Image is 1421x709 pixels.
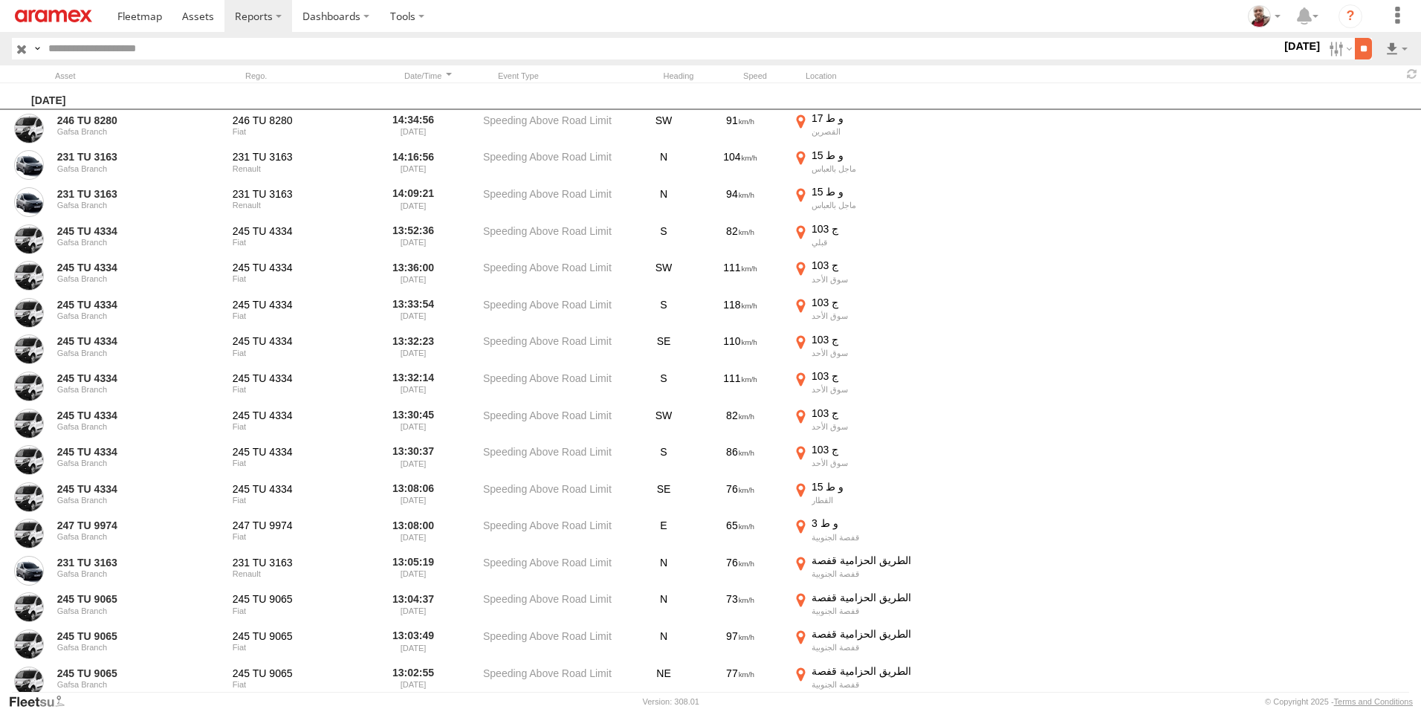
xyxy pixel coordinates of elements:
div: 76 [696,554,785,588]
label: Click to View Event Location [791,591,977,625]
label: Speeding Above Road Limit [483,554,632,588]
div: 245 TU 4334 [233,372,377,385]
div: Fiat [233,459,377,467]
label: Click to View Event Location [791,369,977,404]
label: Speeding Above Road Limit [483,111,632,146]
div: 94 [696,185,785,219]
div: القصرين [812,126,974,137]
div: 111 [696,259,785,293]
div: S [638,222,690,256]
a: 231 TU 3163 [57,150,201,164]
label: Click to View Event Location [791,296,977,330]
label: Speeding Above Road Limit [483,222,632,256]
div: Gafsa Branch [57,606,201,615]
div: و ط 3 [812,517,974,530]
div: N [638,149,690,183]
div: 77 [696,664,785,699]
div: سوق الأحد [812,311,974,321]
div: 86 [696,443,785,477]
a: 245 TU 9065 [57,592,201,606]
label: Click to View Event Location [791,480,977,514]
div: و ط 15 [812,149,974,162]
a: 245 TU 4334 [57,298,201,311]
div: S [638,443,690,477]
div: Fiat [233,680,377,689]
a: Visit our Website [8,694,77,709]
div: و ط 15 [812,185,974,198]
div: 231 TU 3163 [233,150,377,164]
div: 245 TU 4334 [233,261,377,274]
div: قبلي [812,237,974,247]
div: الطريق الحزامية قفصة [812,627,974,641]
div: Fiat [233,422,377,431]
label: 14:16:56 [DATE] [385,149,441,183]
label: Search Filter Options [1323,38,1355,59]
label: Speeding Above Road Limit [483,591,632,625]
div: Gafsa Branch [57,496,201,505]
div: قفصة الجنوبية [812,642,974,653]
label: 13:30:37 [DATE] [385,443,441,477]
label: Click to View Event Location [791,443,977,477]
a: 245 TU 4334 [57,372,201,385]
label: 13:02:55 [DATE] [385,664,441,699]
label: 14:34:56 [DATE] [385,111,441,146]
div: Fiat [233,349,377,357]
label: Speeding Above Road Limit [483,149,632,183]
div: © Copyright 2025 - [1265,697,1413,706]
div: ج 103 [812,259,974,272]
div: SW [638,259,690,293]
label: Speeding Above Road Limit [483,517,632,551]
div: Gafsa Branch [57,349,201,357]
div: Gafsa Branch [57,569,201,578]
div: و ط 17 [812,111,974,125]
div: Renault [233,164,377,173]
div: 245 TU 9065 [233,667,377,680]
label: Click to View Event Location [791,407,977,441]
div: قفصة الجنوبية [812,569,974,579]
div: ج 103 [812,222,974,236]
span: Refresh [1403,67,1421,81]
label: Speeding Above Road Limit [483,259,632,293]
a: 246 TU 8280 [57,114,201,127]
label: Click to View Event Location [791,627,977,661]
a: 245 TU 4334 [57,482,201,496]
label: Click to View Event Location [791,554,977,588]
label: Export results as... [1384,38,1409,59]
a: Terms and Conditions [1334,697,1413,706]
label: Speeding Above Road Limit [483,480,632,514]
div: 245 TU 4334 [233,445,377,459]
label: Click to View Event Location [791,111,977,146]
div: Gafsa Branch [57,385,201,394]
label: Speeding Above Road Limit [483,296,632,330]
div: الطريق الحزامية قفصة [812,664,974,678]
a: 245 TU 4334 [57,224,201,238]
div: 245 TU 4334 [233,482,377,496]
div: SW [638,111,690,146]
a: 245 TU 4334 [57,445,201,459]
label: 13:04:37 [DATE] [385,591,441,625]
div: 247 TU 9974 [233,519,377,532]
div: 245 TU 4334 [233,409,377,422]
div: E [638,517,690,551]
label: 13:36:00 [DATE] [385,259,441,293]
label: 13:08:06 [DATE] [385,480,441,514]
label: 13:03:49 [DATE] [385,627,441,661]
div: NE [638,664,690,699]
div: سوق الأحد [812,458,974,468]
div: الطريق الحزامية قفصة [812,554,974,567]
a: 245 TU 9065 [57,667,201,680]
div: Fiat [233,532,377,541]
div: القطار [812,495,974,505]
label: 13:52:36 [DATE] [385,222,441,256]
div: و ط 15 [812,480,974,493]
div: 246 TU 8280 [233,114,377,127]
label: [DATE] [1281,38,1323,54]
div: S [638,369,690,404]
div: Gafsa Branch [57,164,201,173]
div: 91 [696,111,785,146]
label: Speeding Above Road Limit [483,443,632,477]
div: 82 [696,407,785,441]
div: سوق الأحد [812,384,974,395]
div: سوق الأحد [812,274,974,285]
div: Gafsa Branch [57,238,201,247]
